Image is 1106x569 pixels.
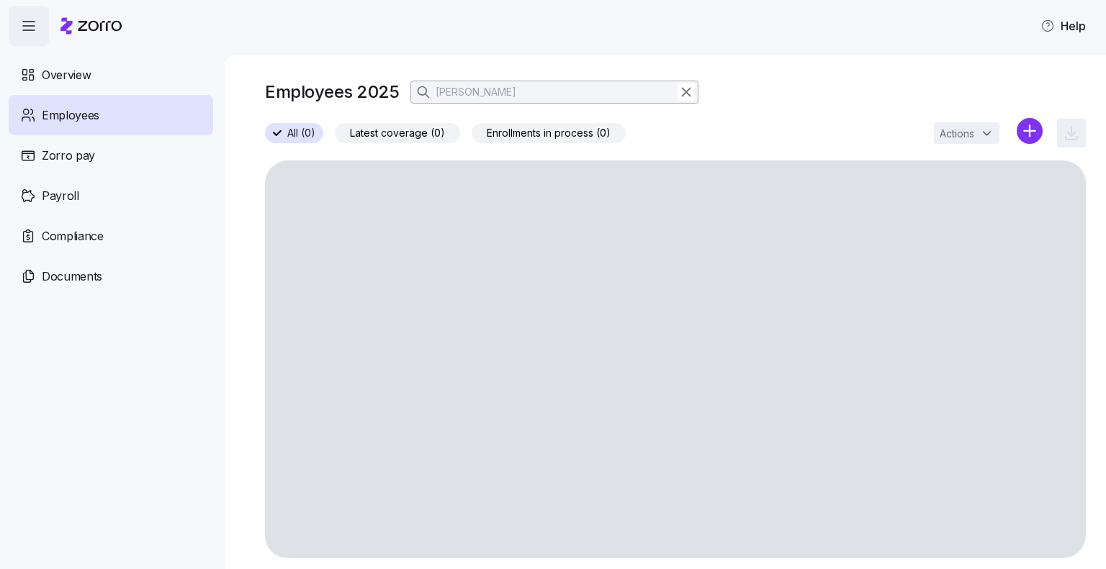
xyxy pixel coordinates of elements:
[42,66,91,84] span: Overview
[9,55,213,95] a: Overview
[9,256,213,296] a: Documents
[265,81,399,103] h1: Employees 2025
[350,124,445,142] span: Latest coverage (0)
[42,187,79,205] span: Payroll
[487,124,611,142] span: Enrollments in process (0)
[42,268,102,286] span: Documents
[1017,118,1043,144] svg: add icon
[410,81,698,104] input: Search Employees
[42,147,95,165] span: Zorro pay
[42,227,104,245] span: Compliance
[9,216,213,256] a: Compliance
[42,106,99,124] span: Employees
[1040,17,1086,35] span: Help
[1029,12,1097,40] button: Help
[940,129,974,139] span: Actions
[9,176,213,216] a: Payroll
[9,135,213,176] a: Zorro pay
[9,95,213,135] a: Employees
[934,122,999,144] button: Actions
[287,124,315,142] span: All (0)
